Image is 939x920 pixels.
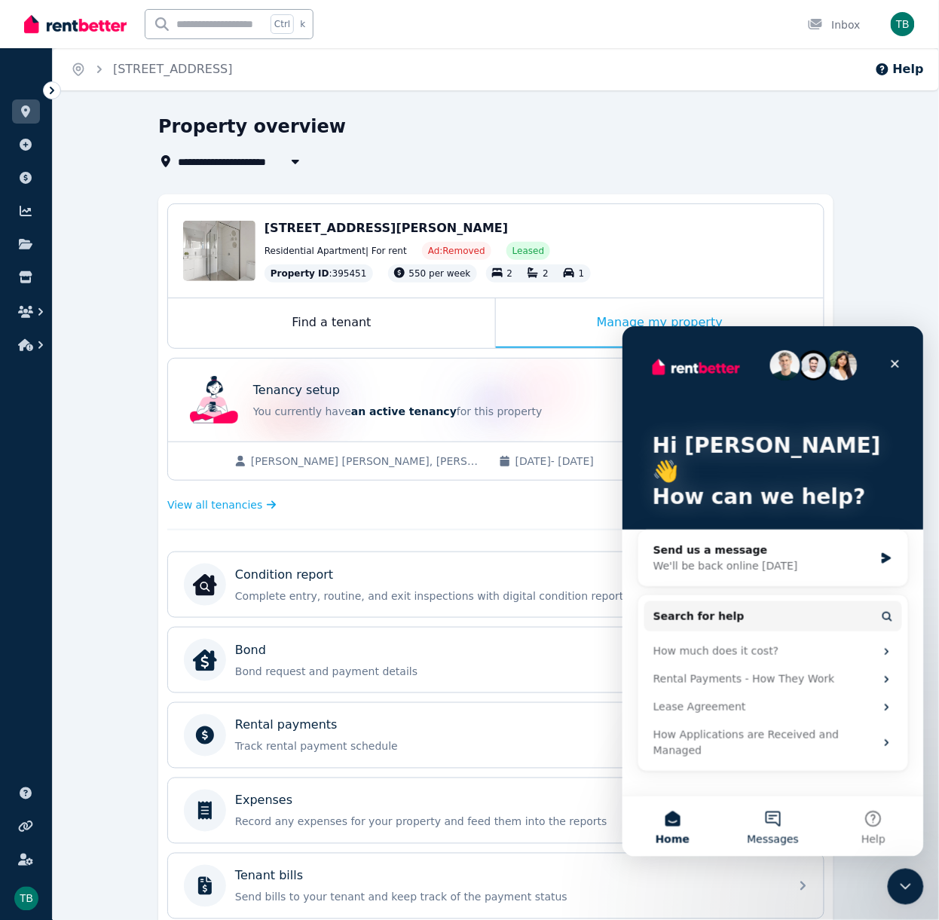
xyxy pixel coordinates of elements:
[507,268,513,279] span: 2
[167,497,262,512] span: View all tenancies
[168,298,495,348] div: Find a tenant
[579,268,585,279] span: 1
[235,739,781,754] p: Track rental payment schedule
[235,717,338,735] p: Rental payments
[271,267,329,280] span: Property ID
[53,48,251,90] nav: Breadcrumb
[409,268,471,279] span: 550 per week
[351,405,457,417] span: an active tenancy
[271,14,294,34] span: Ctrl
[193,648,217,672] img: Bond
[235,867,303,885] p: Tenant bills
[300,18,305,30] span: k
[235,890,781,905] p: Send bills to your tenant and keep track of the payment status
[190,376,238,424] img: Tenancy setup
[808,17,861,32] div: Inbox
[265,245,407,257] span: Residential Apartment | For rent
[891,12,915,36] img: Tillyck Bevins
[888,869,924,905] iframe: Intercom live chat
[113,62,233,76] a: [STREET_ADDRESS]
[235,588,781,604] p: Complete entry, routine, and exit inspections with digital condition reports
[168,778,824,843] a: ExpensesRecord any expenses for your property and feed them into the reports
[235,792,292,810] p: Expenses
[193,573,217,597] img: Condition report
[265,264,373,283] div: : 395451
[496,298,824,348] div: Manage my property
[14,887,38,911] img: Tillyck Bevins
[24,13,127,35] img: RentBetter
[512,245,544,257] span: Leased
[428,245,485,257] span: Ad: Removed
[235,815,781,830] p: Record any expenses for your property and feed them into the reports
[251,454,484,469] span: [PERSON_NAME] [PERSON_NAME], [PERSON_NAME]
[168,854,824,918] a: Tenant billsSend bills to your tenant and keep track of the payment status
[265,221,508,235] span: [STREET_ADDRESS][PERSON_NAME]
[235,664,781,679] p: Bond request and payment details
[875,60,924,78] button: Help
[622,326,924,857] iframe: Intercom live chat
[253,404,781,419] p: You currently have for this property
[543,268,549,279] span: 2
[168,359,824,442] a: Tenancy setupTenancy setupYou currently havean active tenancyfor this property
[168,703,824,768] a: Rental paymentsTrack rental payment schedule
[168,552,824,617] a: Condition reportCondition reportComplete entry, routine, and exit inspections with digital condit...
[253,381,340,399] p: Tenancy setup
[158,115,346,139] h1: Property overview
[168,628,824,692] a: BondBondBond request and payment details
[235,641,266,659] p: Bond
[167,497,277,512] a: View all tenancies
[235,566,333,584] p: Condition report
[515,454,748,469] span: [DATE] - [DATE]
